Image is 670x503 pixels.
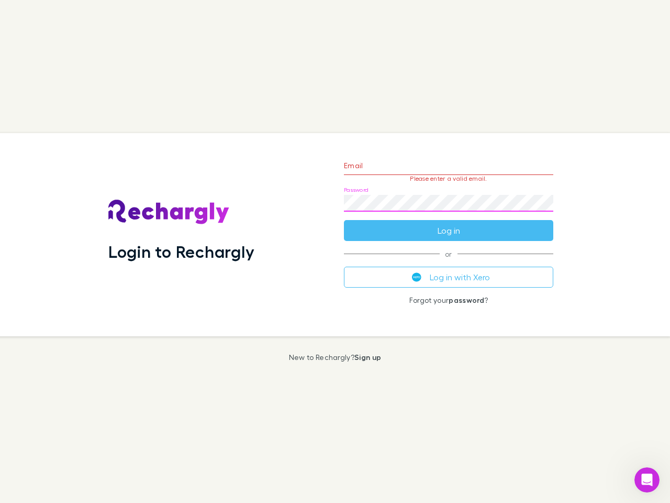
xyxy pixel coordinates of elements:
[344,296,553,304] p: Forgot your ?
[289,353,382,362] p: New to Rechargly?
[412,272,421,282] img: Xero's logo
[344,267,553,288] button: Log in with Xero
[108,242,254,261] h1: Login to Rechargly
[108,200,230,225] img: Rechargly's Logo
[344,175,553,182] p: Please enter a valid email.
[354,353,381,362] a: Sign up
[344,254,553,254] span: or
[344,186,368,194] label: Password
[634,467,660,493] iframe: Intercom live chat
[449,296,484,304] a: password
[344,220,553,241] button: Log in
